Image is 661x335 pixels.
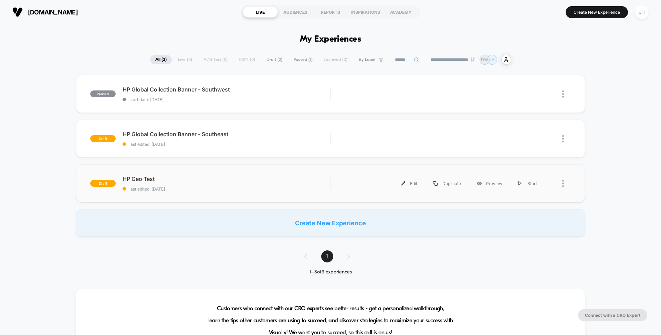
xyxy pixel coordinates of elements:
[510,176,545,191] div: Start
[123,175,330,182] span: HP Geo Test
[578,309,647,321] button: Connect with a CRO Expert
[123,142,330,147] span: last edited: [DATE]
[635,6,649,19] div: JH
[288,55,318,64] span: Paused ( 1 )
[90,90,116,97] span: paused
[481,57,488,62] p: DW
[401,181,405,186] img: menu
[383,7,418,18] div: ACADEMY
[297,269,364,275] div: 1 - 3 of 3 experiences
[433,181,438,186] img: menu
[562,180,564,187] img: close
[425,176,469,191] div: Duplicate
[123,186,330,192] span: last edited: [DATE]
[313,7,348,18] div: REPORTS
[566,6,628,18] button: Create New Experience
[393,176,425,191] div: Edit
[359,57,375,62] span: By Label
[278,7,313,18] div: AUDIENCES
[76,209,585,237] div: Create New Experience
[123,97,330,102] span: start date: [DATE]
[90,135,116,142] span: draft
[10,7,80,18] button: [DOMAIN_NAME]
[321,250,333,262] span: 1
[348,7,383,18] div: INSPIRATIONS
[471,57,475,62] img: end
[633,5,651,19] button: JH
[28,9,78,16] span: [DOMAIN_NAME]
[90,180,116,187] span: draft
[300,34,361,44] h1: My Experiences
[261,55,287,64] span: Draft ( 2 )
[489,57,495,62] p: JH
[123,131,330,138] span: HP Global Collection Banner - Southeast
[150,55,172,64] span: All ( 3 )
[562,135,564,142] img: close
[12,7,23,17] img: Visually logo
[562,90,564,98] img: close
[123,86,330,93] span: HP Global Collection Banner - Southwest
[243,7,278,18] div: LIVE
[469,176,510,191] div: Preview
[518,181,522,186] img: menu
